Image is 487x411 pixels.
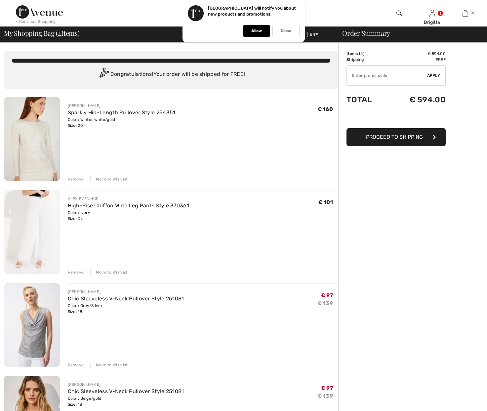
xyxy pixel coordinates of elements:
[387,51,446,57] td: € 594.00
[449,9,481,17] a: 4
[463,9,468,17] img: My Bag
[4,190,60,274] img: High-Rise Chiffon Wide Leg Pants Style 370361
[68,395,184,407] div: Color: Beige/gold Size: 18
[427,73,440,78] span: Apply
[4,283,60,367] img: Chic Sleeveless V-Neck Pullover Style 251081
[58,28,61,37] span: 4
[16,19,56,25] div: < Continue Shopping
[321,292,333,298] span: € 97
[281,28,291,33] p: Close
[68,295,184,302] a: Chic Sleeveless V-Neck Pullover Style 251081
[90,176,128,182] div: Move to Wishlist
[366,134,423,140] span: Proceed to Shipping
[334,30,483,36] div: Order Summary
[429,10,435,16] a: Sign In
[68,117,176,128] div: Color: Winter white/gold Size: 20
[97,68,110,81] img: Congratulation2.svg
[251,28,262,33] p: Allow
[90,362,128,368] div: Move to Wishlist
[68,210,189,222] div: Color: Ivory Size: XL
[360,51,363,56] span: 4
[471,10,474,16] span: 4
[318,393,333,399] s: € 139
[387,57,446,63] td: Free
[68,289,184,295] div: [PERSON_NAME]
[68,109,176,116] a: Sparkly Hip-Length Pullover Style 254351
[12,68,330,81] div: Congratulations! Your order will be shipped for FREE!
[4,30,80,36] span: My Shopping Bag ( Items)
[318,199,333,205] span: € 101
[310,32,318,37] span: EN
[318,106,333,112] span: € 160
[16,5,63,19] img: 1ère Avenue
[318,300,333,306] s: € 139
[387,88,446,111] td: € 594.00
[429,9,435,17] img: My Info
[346,128,446,146] button: Proceed to Shipping
[346,51,387,57] td: Items ( )
[68,269,84,275] div: Remove
[68,388,184,394] a: Chic Sleeveless V-Neck Pullover Style 251081
[347,66,427,85] input: Promo code
[68,202,189,209] a: High-Rise Chiffon Wide Leg Pants Style 370361
[346,111,446,126] iframe: PayPal
[90,269,128,275] div: Move to Wishlist
[68,362,84,368] div: Remove
[321,385,333,391] span: € 97
[68,382,184,387] div: [PERSON_NAME]
[208,6,296,17] p: [GEOGRAPHIC_DATA] will notify you about new products and promotions.
[68,103,176,109] div: [PERSON_NAME]
[68,196,189,202] div: ALEX EVENINGS
[416,19,448,26] div: Brigitta
[346,57,387,63] td: Shipping
[346,88,387,111] td: Total
[396,9,402,17] img: search the website
[68,176,84,182] div: Remove
[68,303,184,315] div: Color: Grey/Silver Size: 18
[4,97,60,181] img: Sparkly Hip-Length Pullover Style 254351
